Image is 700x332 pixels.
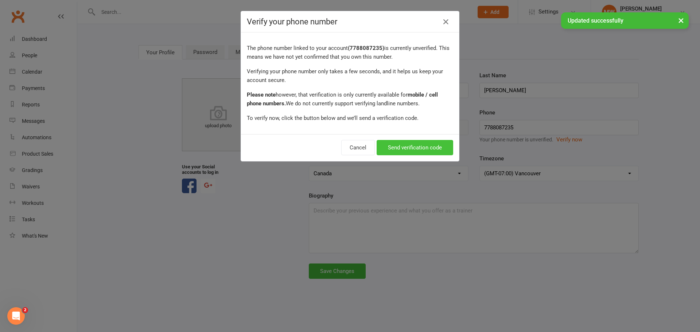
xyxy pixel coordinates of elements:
[247,114,453,122] p: To verify now, click the button below and we’ll send a verification code.
[674,12,688,28] button: ×
[561,12,689,29] div: Updated successfully
[247,90,453,108] p: however, that verification is only currently available for We do not currently support verifying ...
[7,307,25,325] iframe: Intercom live chat
[348,45,384,51] strong: ( 7788087235 )
[247,91,276,98] strong: Please note
[22,307,28,313] span: 2
[247,44,453,61] p: The phone number linked to your account is currently unverified. This means we have not yet confi...
[377,140,453,155] button: Send verification code
[247,67,453,85] p: Verifying your phone number only takes a few seconds, and it helps us keep your account secure.
[341,140,375,155] button: Cancel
